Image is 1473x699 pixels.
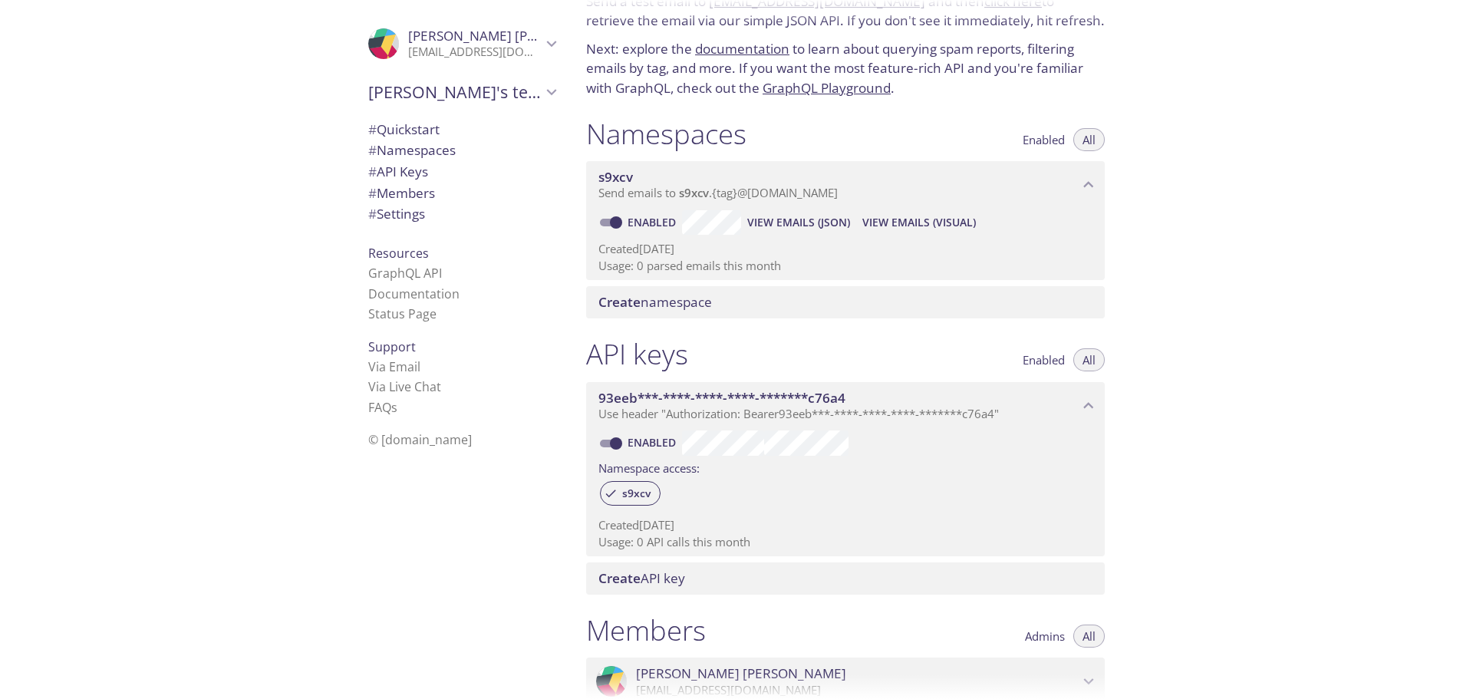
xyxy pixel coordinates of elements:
div: API Keys [356,161,568,183]
span: Create [598,293,641,311]
span: Resources [368,245,429,262]
button: All [1073,348,1105,371]
button: Enabled [1013,348,1074,371]
span: # [368,184,377,202]
p: [EMAIL_ADDRESS][DOMAIN_NAME] [408,45,542,60]
p: Usage: 0 API calls this month [598,534,1092,550]
div: s9xcv [600,481,661,506]
button: All [1073,128,1105,151]
button: View Emails (Visual) [856,210,982,235]
div: Members [356,183,568,204]
span: # [368,205,377,223]
a: documentation [695,40,789,58]
span: # [368,120,377,138]
p: Created [DATE] [598,517,1092,533]
span: View Emails (JSON) [747,213,850,232]
p: Usage: 0 parsed emails this month [598,258,1092,274]
span: [PERSON_NAME] [PERSON_NAME] [636,665,846,682]
div: s9xcv namespace [586,161,1105,209]
h1: Namespaces [586,117,746,151]
span: s9xcv [679,185,709,200]
a: Via Live Chat [368,378,441,395]
div: Francesco's team [356,72,568,112]
div: Create API Key [586,562,1105,595]
a: Via Email [368,358,420,375]
span: View Emails (Visual) [862,213,976,232]
h1: Members [586,613,706,648]
h1: API keys [586,337,688,371]
a: Documentation [368,285,460,302]
a: GraphQL API [368,265,442,282]
span: # [368,163,377,180]
span: Create [598,569,641,587]
span: © [DOMAIN_NAME] [368,431,472,448]
span: namespace [598,293,712,311]
div: Team Settings [356,203,568,225]
a: Enabled [625,215,682,229]
p: Next: explore the to learn about querying spam reports, filtering emails by tag, and more. If you... [586,39,1105,98]
span: s [391,399,397,416]
span: API Keys [368,163,428,180]
span: Quickstart [368,120,440,138]
div: Quickstart [356,119,568,140]
a: FAQ [368,399,397,416]
span: Namespaces [368,141,456,159]
span: # [368,141,377,159]
p: Created [DATE] [598,241,1092,257]
span: s9xcv [613,486,660,500]
span: API key [598,569,685,587]
div: Francesco Sorrentino [356,18,568,69]
label: Namespace access: [598,456,700,478]
button: Enabled [1013,128,1074,151]
button: All [1073,625,1105,648]
span: Members [368,184,435,202]
span: Send emails to . {tag} @[DOMAIN_NAME] [598,185,838,200]
a: Enabled [625,435,682,450]
span: [PERSON_NAME] [PERSON_NAME] [408,27,618,45]
span: Support [368,338,416,355]
button: View Emails (JSON) [741,210,856,235]
div: Create namespace [586,286,1105,318]
div: Namespaces [356,140,568,161]
a: GraphQL Playground [763,79,891,97]
span: [PERSON_NAME]'s team [368,81,542,103]
button: Admins [1016,625,1074,648]
span: s9xcv [598,168,633,186]
a: Status Page [368,305,437,322]
span: Settings [368,205,425,223]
